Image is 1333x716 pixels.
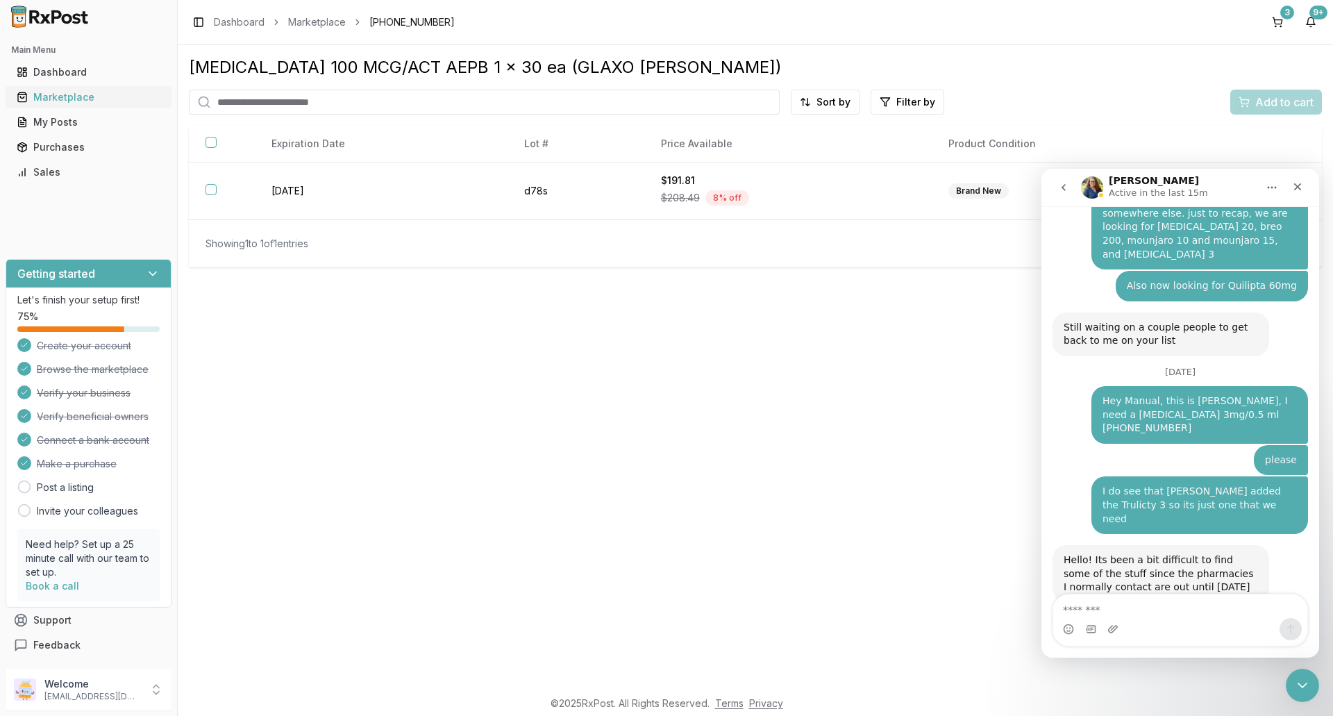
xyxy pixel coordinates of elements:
[6,61,171,83] button: Dashboard
[11,160,166,185] a: Sales
[6,161,171,183] button: Sales
[661,174,915,188] div: $191.81
[37,386,131,400] span: Verify your business
[189,56,1322,78] div: [MEDICAL_DATA] 100 MCG/ACT AEPB 1 x 30 ea (GLAXO [PERSON_NAME])
[17,293,160,307] p: Let's finish your setup first!
[6,136,171,158] button: Purchases
[37,504,138,518] a: Invite your colleagues
[214,15,455,29] nav: breadcrumb
[11,85,166,110] a: Marketplace
[6,111,171,133] button: My Posts
[37,410,149,424] span: Verify beneficial owners
[508,163,644,220] td: d78s
[1300,11,1322,33] button: 9+
[1266,11,1289,33] button: 3
[17,65,160,79] div: Dashboard
[17,115,160,129] div: My Posts
[11,44,166,56] h2: Main Menu
[37,457,117,471] span: Make a purchase
[17,165,160,179] div: Sales
[17,265,95,282] h3: Getting started
[255,126,508,163] th: Expiration Date
[11,110,166,135] a: My Posts
[1280,6,1294,19] div: 3
[948,183,1009,199] div: Brand New
[508,126,644,163] th: Lot #
[44,677,141,691] p: Welcome
[644,126,932,163] th: Price Available
[17,140,160,154] div: Purchases
[37,363,149,376] span: Browse the marketplace
[214,15,265,29] a: Dashboard
[1041,169,1319,658] iframe: Intercom live chat
[44,691,141,702] p: [EMAIL_ADDRESS][DOMAIN_NAME]
[255,163,508,220] td: [DATE]
[37,339,131,353] span: Create your account
[749,697,783,709] a: Privacy
[37,433,149,447] span: Connect a bank account
[11,60,166,85] a: Dashboard
[26,580,79,592] a: Book a call
[37,481,94,494] a: Post a listing
[816,95,850,109] span: Sort by
[6,608,171,633] button: Support
[17,90,160,104] div: Marketplace
[715,697,744,709] a: Terms
[6,86,171,108] button: Marketplace
[206,237,308,251] div: Showing 1 to 1 of 1 entries
[11,135,166,160] a: Purchases
[26,538,151,579] p: Need help? Set up a 25 minute call with our team to set up.
[871,90,944,115] button: Filter by
[17,310,38,324] span: 75 %
[14,678,36,701] img: User avatar
[896,95,935,109] span: Filter by
[33,638,81,652] span: Feedback
[369,15,455,29] span: [PHONE_NUMBER]
[1286,669,1319,702] iframe: Intercom live chat
[661,191,700,205] span: $208.49
[6,633,171,658] button: Feedback
[791,90,860,115] button: Sort by
[288,15,346,29] a: Marketplace
[932,126,1218,163] th: Product Condition
[1309,6,1327,19] div: 9+
[6,6,94,28] img: RxPost Logo
[705,190,749,206] div: 8 % off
